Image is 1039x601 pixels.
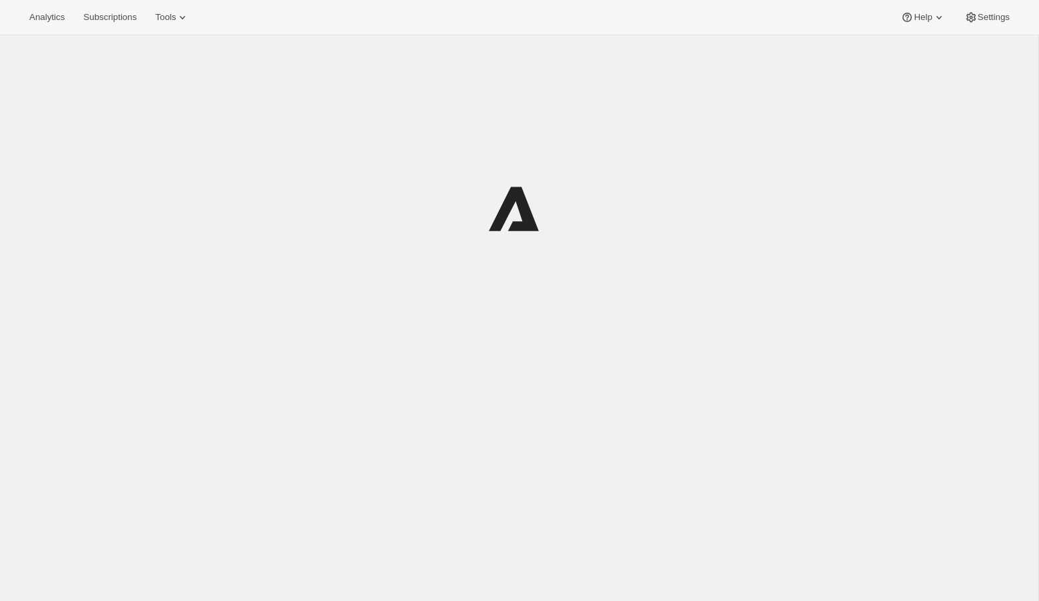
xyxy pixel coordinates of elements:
span: Analytics [29,12,65,23]
button: Settings [956,8,1018,27]
button: Help [892,8,953,27]
button: Subscriptions [75,8,145,27]
span: Subscriptions [83,12,137,23]
span: Help [914,12,932,23]
span: Tools [155,12,176,23]
button: Analytics [21,8,73,27]
button: Tools [147,8,197,27]
span: Settings [978,12,1010,23]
